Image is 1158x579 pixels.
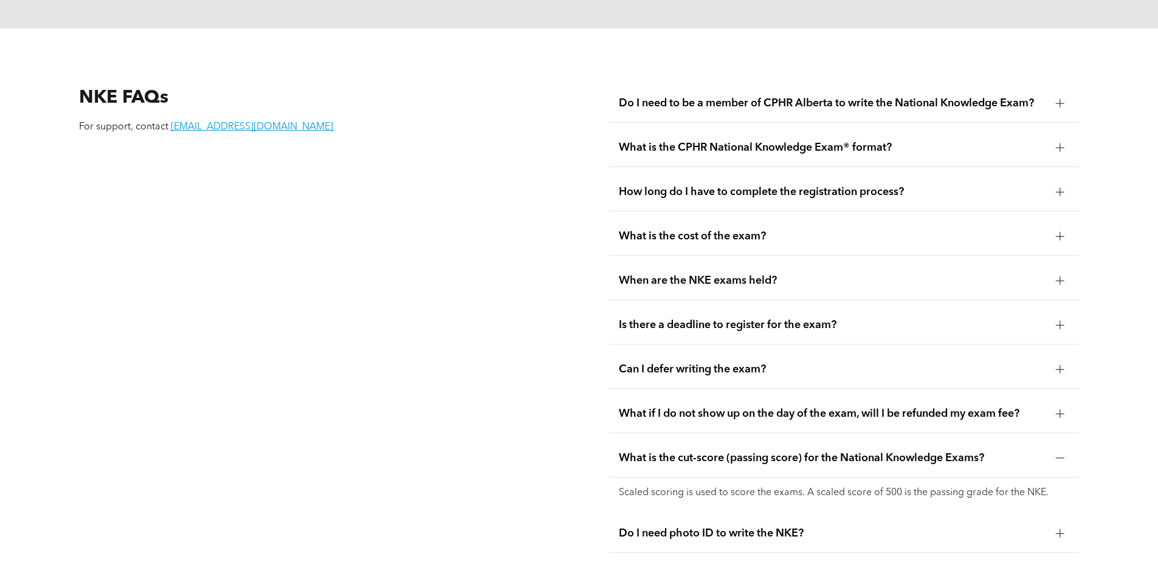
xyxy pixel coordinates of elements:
[619,274,1046,287] span: When are the NKE exams held?
[171,122,333,132] a: [EMAIL_ADDRESS][DOMAIN_NAME]
[79,122,168,132] span: For support, contact
[619,318,1046,332] span: Is there a deadline to register for the exam?
[619,141,1046,154] span: What is the CPHR National Knowledge Exam® format?
[619,363,1046,376] span: Can I defer writing the exam?
[619,451,1046,465] span: What is the cut-score (passing score) for the National Knowledge Exams?
[619,185,1046,199] span: How long do I have to complete the registration process?
[619,487,1069,499] p: Scaled scoring is used to score the exams. A scaled score of 500 is the passing grade for the NKE.
[619,97,1046,110] span: Do I need to be a member of CPHR Alberta to write the National Knowledge Exam?
[619,527,1046,540] span: Do I need photo ID to write the NKE?
[619,230,1046,243] span: What is the cost of the exam?
[79,89,168,107] span: NKE FAQs
[619,407,1046,420] span: What if I do not show up on the day of the exam, will I be refunded my exam fee?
